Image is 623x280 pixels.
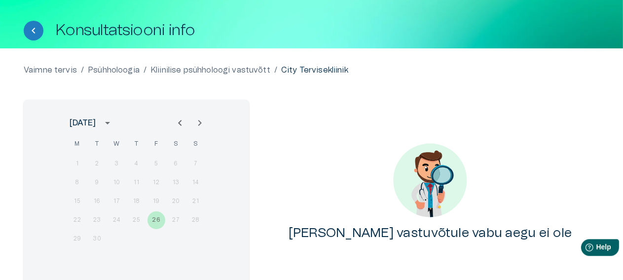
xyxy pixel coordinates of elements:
[150,64,270,76] a: Kliinilise psühholoogi vastuvõtt
[55,22,195,39] h1: Konsultatsiooni info
[81,64,84,76] p: /
[190,113,210,133] button: Next month
[88,134,106,154] span: Tuesday
[144,64,147,76] p: /
[128,134,146,154] span: Thursday
[546,235,623,263] iframe: Help widget launcher
[187,134,205,154] span: Sunday
[167,134,185,154] span: Saturday
[69,134,86,154] span: Monday
[147,134,165,154] span: Friday
[281,64,348,76] p: City Tervisekliinik
[108,134,126,154] span: Wednesday
[24,21,43,40] button: Tagasi
[274,64,277,76] p: /
[393,143,467,217] img: No content
[70,117,96,129] div: [DATE]
[88,64,140,76] a: Psühholoogia
[99,115,116,131] button: calendar view is open, switch to year view
[24,64,77,76] a: Vaimne tervis
[289,225,572,241] h4: [PERSON_NAME] vastuvõtule vabu aegu ei ole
